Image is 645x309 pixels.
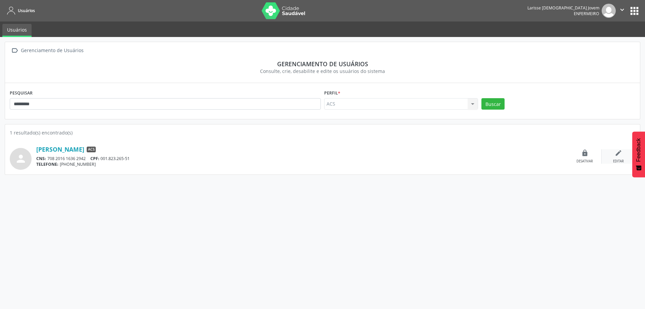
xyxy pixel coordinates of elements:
i: edit [615,149,622,157]
i: person [15,153,27,165]
button: Buscar [481,98,505,110]
span: ACS [87,147,96,153]
i:  [10,46,19,55]
i: lock [581,149,589,157]
span: Enfermeiro [574,11,599,16]
label: PESQUISAR [10,88,33,98]
i:  [618,6,626,13]
div: Consulte, crie, desabilite e edite os usuários do sistema [14,68,631,75]
span: Feedback [636,138,642,162]
label: Perfil [324,88,340,98]
div: 708 2016 1636 2942 001.823.265-51 [36,156,568,161]
img: img [602,4,616,18]
div: Editar [613,159,624,164]
div: Larisse [DEMOGRAPHIC_DATA] Jovem [527,5,599,11]
div: Desativar [576,159,593,164]
button: apps [629,5,640,17]
a:  Gerenciamento de Usuários [10,46,85,55]
span: CNS: [36,156,46,161]
div: Gerenciamento de usuários [14,60,631,68]
div: 1 resultado(s) encontrado(s) [10,129,635,136]
a: [PERSON_NAME] [36,146,84,153]
div: Gerenciamento de Usuários [19,46,85,55]
span: Usuários [18,8,35,13]
div: [PHONE_NUMBER] [36,161,568,167]
span: TELEFONE: [36,161,58,167]
span: CPF: [90,156,99,161]
button:  [616,4,629,18]
a: Usuários [2,24,32,37]
button: Feedback - Mostrar pesquisa [632,131,645,177]
a: Usuários [5,5,35,16]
